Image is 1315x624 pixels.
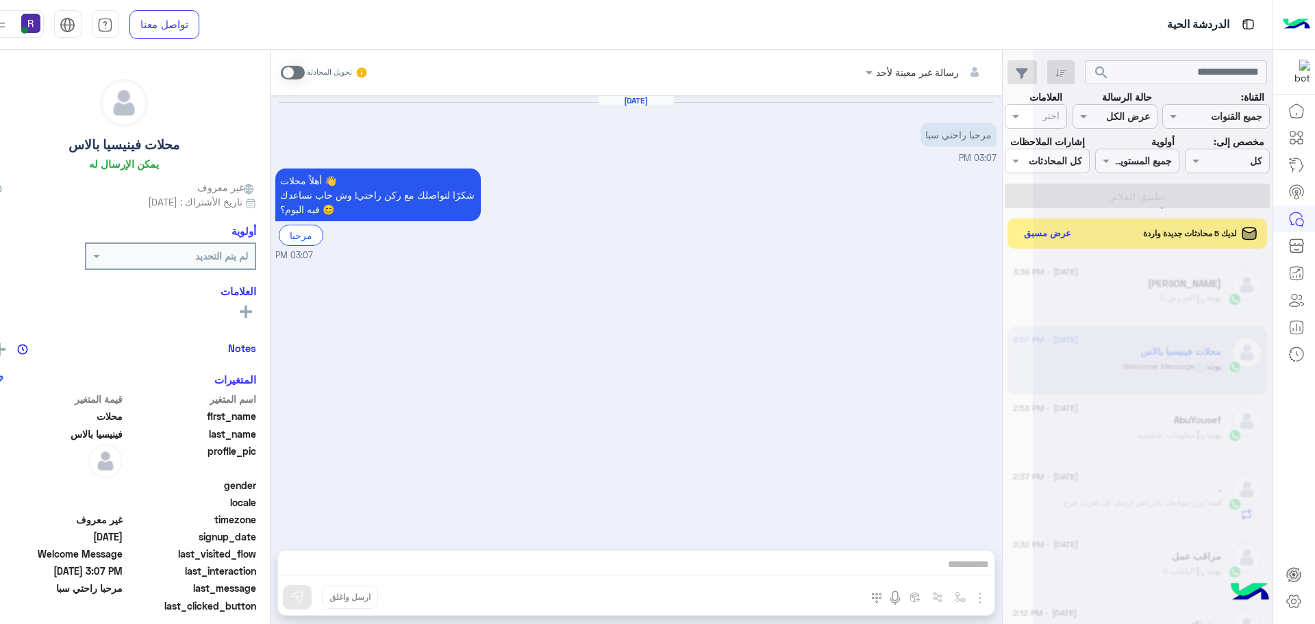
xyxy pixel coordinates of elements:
img: tab [60,17,75,33]
small: تحويل المحادثة [307,67,352,78]
h6: Notes [228,342,256,354]
span: last_interaction [125,564,256,578]
img: defaultAdmin.png [101,79,147,126]
span: signup_date [125,529,256,544]
img: 322853014244696 [1286,60,1310,84]
span: gender [125,478,256,492]
img: notes [17,344,28,355]
p: 12/9/2025, 3:07 PM [920,123,997,147]
span: اسم المتغير [125,392,256,406]
button: عرض مسبق [1018,223,1077,243]
span: تاريخ الأشتراك : [DATE] [148,195,242,209]
img: tab [97,17,113,33]
span: timezone [125,512,256,527]
span: last_message [125,581,256,595]
img: Logo [1283,10,1310,39]
div: مرحبا [279,225,323,246]
p: 12/9/2025, 3:07 PM [275,169,481,221]
img: userImage [21,14,40,33]
span: locale [125,495,256,510]
img: tab [1240,16,1257,33]
h6: المتغيرات [214,373,256,386]
h6: يمكن الإرسال له [89,158,159,170]
div: loading... [1140,196,1164,220]
span: غير معروف [197,180,256,195]
a: tab [92,10,119,39]
span: first_name [125,409,256,423]
span: last_visited_flow [125,547,256,561]
h6: [DATE] [599,96,674,105]
div: اختر [1042,108,1062,126]
label: إشارات الملاحظات [1010,134,1085,149]
label: العلامات [1029,90,1062,104]
button: تطبيق الفلاتر [1005,184,1270,208]
h6: أولوية [231,225,256,237]
span: 03:07 PM [959,153,997,163]
span: last_name [125,427,256,441]
p: الدردشة الحية [1167,16,1229,34]
span: last_clicked_button [125,599,256,613]
img: hulul-logo.png [1226,569,1274,617]
h5: محلات فينيسيا بالاس [68,137,179,153]
span: profile_pic [125,444,256,475]
span: 03:07 PM [275,249,313,262]
button: ارسل واغلق [322,586,378,609]
img: defaultAdmin.png [88,444,123,478]
a: تواصل معنا [129,10,199,39]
